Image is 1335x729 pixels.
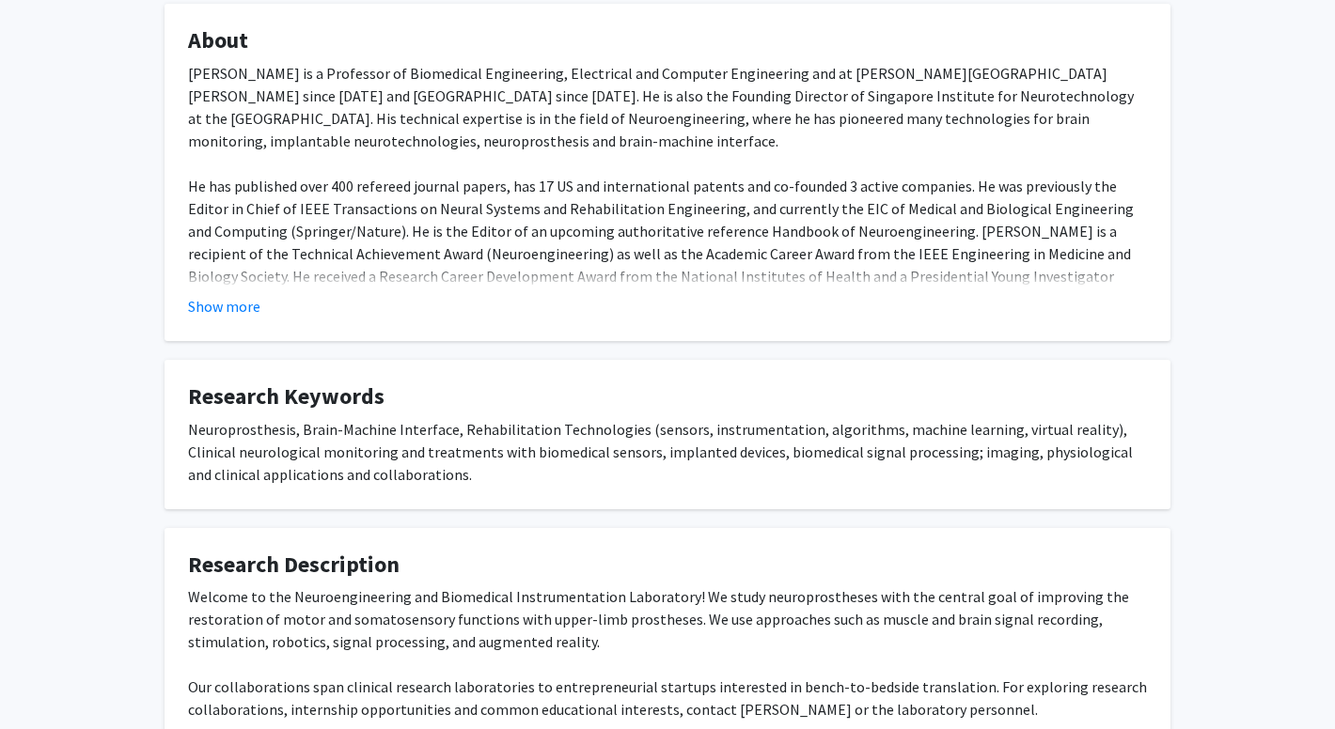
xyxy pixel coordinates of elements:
h4: About [188,27,1147,54]
iframe: Chat [14,644,80,715]
div: Welcome to the Neuroengineering and Biomedical Instrumentation Laboratory! We study neuroprosthes... [188,585,1147,721]
div: Neuroprosthesis, Brain-Machine Interface, Rehabilitation Technologies (sensors, instrumentation, ... [188,418,1147,486]
button: Show more [188,295,260,318]
div: [PERSON_NAME] is a Professor of Biomedical Engineering, Electrical and Computer Engineering and a... [188,62,1147,333]
h4: Research Keywords [188,383,1147,411]
h4: Research Description [188,551,1147,579]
